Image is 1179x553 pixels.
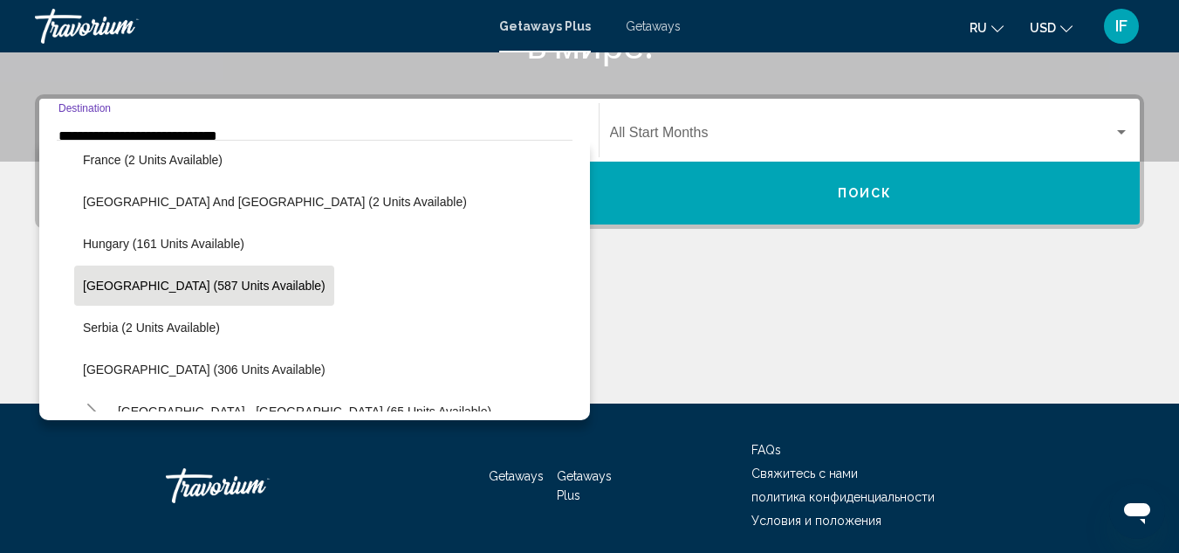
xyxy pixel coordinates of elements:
button: Change currency [1030,15,1073,40]
iframe: Pulsante per aprire la finestra di messaggistica [1109,483,1165,539]
span: Поиск [838,187,893,201]
button: Change language [970,15,1004,40]
button: Serbia (2 units available) [74,308,229,348]
span: [GEOGRAPHIC_DATA] - [GEOGRAPHIC_DATA] (65 units available) [118,404,491,418]
span: France (2 units available) [83,153,223,167]
button: [GEOGRAPHIC_DATA] and [GEOGRAPHIC_DATA] (2 units available) [74,182,476,222]
button: Toggle Spain - Canary Islands (65 units available) [74,394,109,429]
button: [GEOGRAPHIC_DATA] (306 units available) [74,349,334,390]
a: Условия и положения [751,514,881,528]
span: ru [970,21,987,35]
a: Travorium [166,460,340,512]
button: France (2 units available) [74,140,231,180]
span: Hungary (161 units available) [83,237,244,251]
div: Search widget [39,99,1140,225]
a: Getaways [626,19,681,33]
span: USD [1030,21,1056,35]
a: Travorium [35,9,482,44]
a: Getaways Plus [557,469,612,502]
a: политика конфиденциальности [751,490,935,504]
a: Getaways Plus [499,19,591,33]
button: Поиск [590,162,1141,225]
span: [GEOGRAPHIC_DATA] and [GEOGRAPHIC_DATA] (2 units available) [83,195,467,209]
span: IF [1115,17,1128,35]
a: FAQs [751,443,781,457]
a: Getaways [489,469,544,483]
span: Serbia (2 units available) [83,321,220,335]
button: [GEOGRAPHIC_DATA] - [GEOGRAPHIC_DATA] (65 units available) [109,391,500,432]
span: [GEOGRAPHIC_DATA] (587 units available) [83,279,326,293]
button: User Menu [1099,8,1144,45]
a: Свяжитесь с нами [751,467,858,480]
button: Hungary (161 units available) [74,224,253,264]
button: [GEOGRAPHIC_DATA] (587 units available) [74,266,334,306]
span: [GEOGRAPHIC_DATA] (306 units available) [83,363,326,377]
